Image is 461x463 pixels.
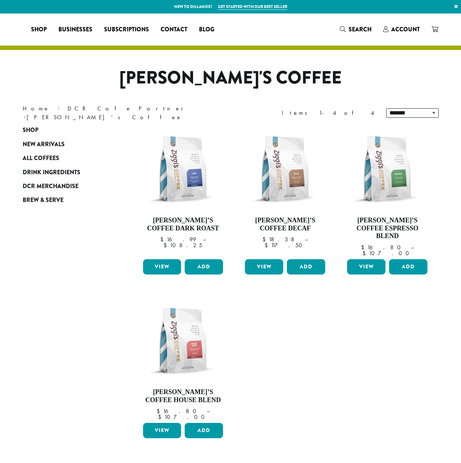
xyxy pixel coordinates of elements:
span: › [23,110,26,122]
span: Account [391,25,420,34]
a: [PERSON_NAME]’s Coffee House Blend [141,299,225,420]
bdi: 117.50 [265,241,306,249]
span: All Coffees [23,154,59,163]
span: – [207,407,210,415]
a: [PERSON_NAME]’s Coffee Dark Roast [141,127,225,256]
bdi: 107.00 [158,413,208,421]
h4: [PERSON_NAME]’s Coffee Dark Roast [141,217,225,232]
span: $ [160,236,166,243]
span: $ [362,249,369,257]
a: View [143,423,181,438]
span: – [305,236,308,243]
bdi: 16.80 [157,407,200,415]
span: Subscriptions [104,25,149,34]
button: Add [185,423,223,438]
a: View [245,259,283,275]
span: Search [349,25,372,34]
h1: [PERSON_NAME]'s Coffee [17,67,444,89]
a: DCR Merchandise [23,179,110,193]
span: DCR Merchandise [23,182,78,191]
span: $ [262,236,269,243]
span: Contact [161,25,187,34]
h4: [PERSON_NAME]’s Coffee House Blend [141,388,225,404]
span: – [411,244,414,251]
span: › [57,102,60,113]
span: $ [158,413,164,421]
a: Brew & Serve [23,193,110,207]
span: Blog [199,25,214,34]
img: Ziggis-Dark-Blend-12-oz.png [141,127,225,211]
span: Businesses [58,25,92,34]
a: Home [23,105,50,112]
button: Add [389,259,427,275]
a: View [143,259,181,275]
bdi: 107.00 [362,249,412,257]
bdi: 18.38 [262,236,298,243]
a: Search [334,23,377,35]
span: – [203,236,206,243]
a: View [347,259,385,275]
button: Add [185,259,223,275]
button: Add [287,259,325,275]
span: New Arrivals [23,140,65,149]
a: Drink Ingredients [23,165,110,179]
span: Shop [31,25,47,34]
span: Shop [23,126,38,135]
span: Drink Ingredients [23,168,80,177]
a: DCR Cafe Partner [68,105,188,112]
a: Get started with our best seller [218,4,287,10]
img: Ziggis-House-Blend-12-oz.png [141,299,225,382]
span: $ [361,244,367,251]
span: Brew & Serve [23,196,64,205]
h4: [PERSON_NAME]’s Coffee Decaf [243,217,327,232]
bdi: 16.99 [160,236,196,243]
span: $ [164,241,170,249]
span: $ [265,241,271,249]
nav: Breadcrumb [23,104,220,122]
img: Ziggis-Espresso-Blend-12-oz.png [345,127,429,211]
h4: [PERSON_NAME]’s Coffee Espresso Blend [345,217,429,240]
bdi: 16.80 [361,244,404,251]
span: $ [157,407,163,415]
a: [PERSON_NAME]’s Coffee Espresso Blend [345,127,429,256]
a: [PERSON_NAME]’s Coffee Decaf [243,127,327,256]
bdi: 108.25 [164,241,202,249]
div: Items 1-4 of 4 [282,109,375,117]
a: All Coffees [23,151,110,165]
a: Shop [23,123,110,137]
a: New Arrivals [23,137,110,151]
a: Shop [25,24,53,35]
img: Ziggis-Decaf-Blend-12-oz.png [243,127,327,211]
